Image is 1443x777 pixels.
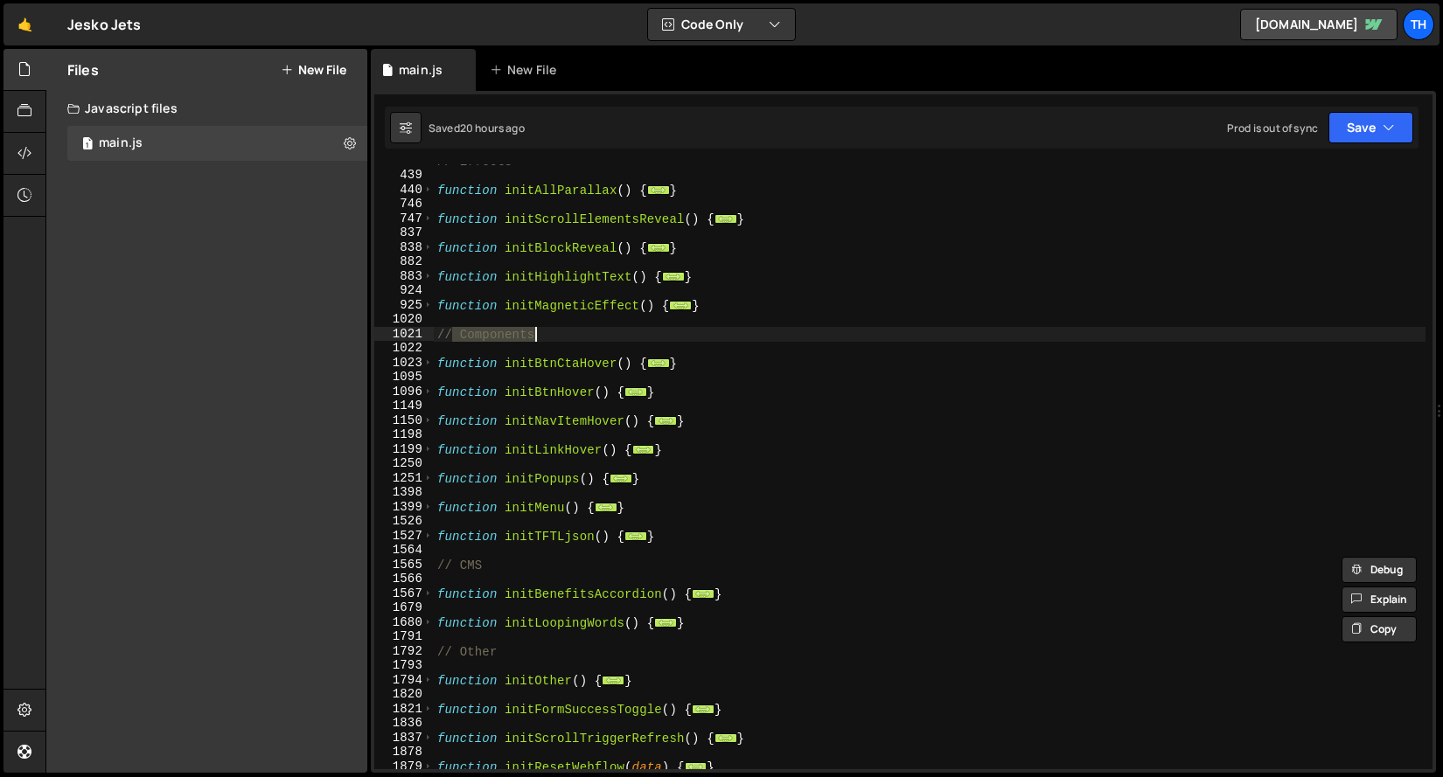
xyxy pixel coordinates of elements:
div: 440 [374,183,434,198]
span: ... [654,415,677,425]
div: 1879 [374,760,434,774]
div: 1022 [374,341,434,356]
div: 1399 [374,500,434,515]
span: ... [647,184,670,194]
div: 16759/45776.js [67,126,367,161]
span: ... [632,444,655,454]
div: 838 [374,240,434,255]
div: 1526 [374,514,434,529]
div: 1567 [374,586,434,601]
div: 1680 [374,615,434,630]
span: ... [715,213,737,223]
div: 1564 [374,543,434,558]
div: 1679 [374,600,434,615]
div: 883 [374,269,434,284]
div: 1021 [374,327,434,342]
span: ... [624,531,647,540]
div: 747 [374,212,434,226]
button: Save [1328,112,1413,143]
a: [DOMAIN_NAME] [1240,9,1398,40]
span: ... [595,502,617,511]
div: 1096 [374,385,434,399]
span: ... [662,271,685,281]
div: 1150 [374,413,434,428]
span: ... [602,675,624,684]
div: main.js [399,61,443,79]
div: 746 [374,197,434,212]
div: Saved [429,121,525,135]
div: 1820 [374,687,434,702]
div: 1149 [374,399,434,413]
div: 837 [374,225,434,240]
button: Copy [1342,616,1417,642]
span: ... [715,732,737,742]
button: Explain [1342,586,1417,613]
div: 1878 [374,745,434,760]
div: 1794 [374,673,434,688]
div: 1095 [374,370,434,385]
div: 1198 [374,427,434,442]
button: New File [281,63,346,77]
span: ... [685,761,708,771]
div: 1566 [374,572,434,586]
button: Code Only [648,9,795,40]
span: ... [692,588,715,598]
div: 1398 [374,485,434,500]
div: 1821 [374,702,434,717]
div: New File [490,61,563,79]
div: 20 hours ago [460,121,525,135]
div: 1527 [374,529,434,544]
div: 1836 [374,716,434,731]
span: ... [647,242,670,252]
div: 1020 [374,312,434,327]
span: ... [669,300,692,309]
a: Th [1403,9,1434,40]
span: ... [654,617,677,627]
span: 1 [82,138,93,152]
div: Jesko Jets [67,14,142,35]
div: 1251 [374,471,434,486]
span: ... [647,357,670,367]
div: 1565 [374,558,434,572]
div: Prod is out of sync [1227,121,1318,135]
div: 1791 [374,629,434,644]
div: main.js [99,135,143,151]
div: 1023 [374,356,434,371]
span: ... [610,473,632,482]
div: Javascript files [46,91,367,126]
div: 1250 [374,456,434,471]
div: 1199 [374,442,434,457]
div: 925 [374,298,434,313]
button: Debug [1342,557,1417,583]
a: 🤙 [3,3,46,45]
div: 882 [374,254,434,269]
div: 1793 [374,658,434,673]
div: 1837 [374,731,434,746]
span: ... [624,386,647,396]
div: 1792 [374,644,434,659]
div: 924 [374,283,434,298]
span: ... [692,704,715,713]
h2: Files [67,60,99,80]
div: 439 [374,168,434,183]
